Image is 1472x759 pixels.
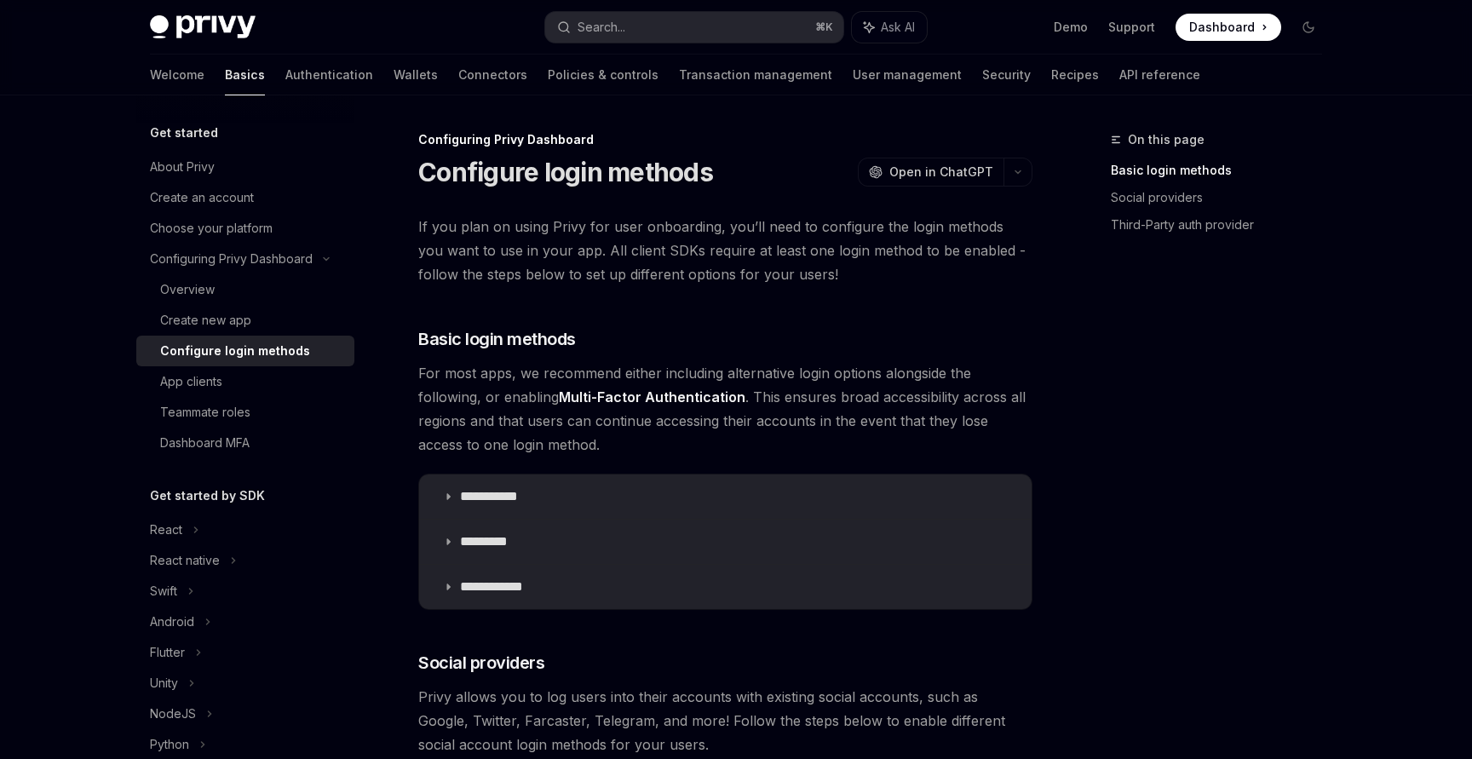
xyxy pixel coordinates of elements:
div: Android [150,612,194,632]
a: App clients [136,366,354,397]
div: Overview [160,279,215,300]
div: NodeJS [150,704,196,724]
div: Unity [150,673,178,693]
span: Dashboard [1189,19,1255,36]
span: Privy allows you to log users into their accounts with existing social accounts, such as Google, ... [418,685,1032,756]
a: Configure login methods [136,336,354,366]
a: Support [1108,19,1155,36]
span: If you plan on using Privy for user onboarding, you’ll need to configure the login methods you wa... [418,215,1032,286]
a: Multi-Factor Authentication [559,388,745,406]
div: Configuring Privy Dashboard [418,131,1032,148]
h5: Get started by SDK [150,486,265,506]
a: Teammate roles [136,397,354,428]
div: React [150,520,182,540]
a: Basic login methods [1111,157,1336,184]
span: For most apps, we recommend either including alternative login options alongside the following, o... [418,361,1032,457]
span: Open in ChatGPT [889,164,993,181]
a: Third-Party auth provider [1111,211,1336,239]
a: User management [853,55,962,95]
div: Flutter [150,642,185,663]
button: Search...⌘K [545,12,843,43]
a: Create new app [136,305,354,336]
span: Ask AI [881,19,915,36]
div: Create new app [160,310,251,331]
div: Create an account [150,187,254,208]
span: Social providers [418,651,544,675]
a: Welcome [150,55,204,95]
div: App clients [160,371,222,392]
img: dark logo [150,15,256,39]
a: Security [982,55,1031,95]
button: Open in ChatGPT [858,158,1003,187]
a: Social providers [1111,184,1336,211]
a: Create an account [136,182,354,213]
div: Python [150,734,189,755]
span: Basic login methods [418,327,576,351]
div: About Privy [150,157,215,177]
a: Demo [1054,19,1088,36]
div: Search... [578,17,625,37]
div: Configure login methods [160,341,310,361]
a: Recipes [1051,55,1099,95]
div: Configuring Privy Dashboard [150,249,313,269]
button: Toggle dark mode [1295,14,1322,41]
a: Overview [136,274,354,305]
a: About Privy [136,152,354,182]
a: Dashboard MFA [136,428,354,458]
h1: Configure login methods [418,157,713,187]
h5: Get started [150,123,218,143]
button: Ask AI [852,12,927,43]
a: Connectors [458,55,527,95]
a: API reference [1119,55,1200,95]
a: Wallets [394,55,438,95]
a: Choose your platform [136,213,354,244]
div: Teammate roles [160,402,250,423]
div: Choose your platform [150,218,273,239]
a: Policies & controls [548,55,658,95]
div: Dashboard MFA [160,433,250,453]
div: Swift [150,581,177,601]
div: React native [150,550,220,571]
span: On this page [1128,129,1205,150]
a: Transaction management [679,55,832,95]
a: Authentication [285,55,373,95]
a: Dashboard [1176,14,1281,41]
a: Basics [225,55,265,95]
span: ⌘ K [815,20,833,34]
